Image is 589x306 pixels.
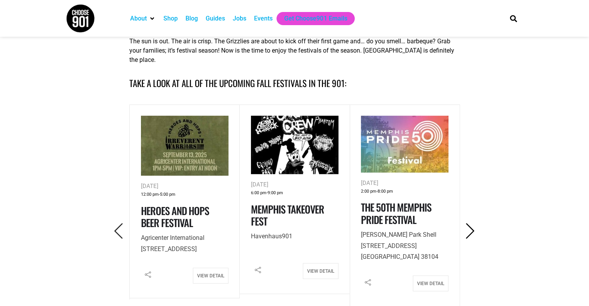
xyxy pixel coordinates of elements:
span: [DATE] [361,179,378,186]
div: About [126,12,160,25]
a: Events [254,14,273,23]
a: Guides [206,14,225,23]
img: Event flyer for "Irreverent Warriors: Heroes and Hops"—a craft beer festival on September 13, 202... [141,116,228,176]
a: About [130,14,147,23]
span: [DATE] [251,181,268,188]
a: Heroes and Hops Beer Festival [141,203,209,230]
i: Share [251,263,265,277]
i: Previous [111,223,127,239]
button: Previous [108,222,129,241]
span: [DATE] [141,183,158,190]
span: 8:00 pm [378,188,393,196]
div: - [141,191,228,199]
nav: Main nav [126,12,496,25]
a: View Detail [303,263,338,279]
p: [STREET_ADDRESS] [141,232,228,255]
a: Get Choose901 Emails [284,14,347,23]
p: The sun is out. The air is crisp. The Grizzlies are about to kick off their first game and… do yo... [129,37,460,65]
a: View Detail [193,268,228,284]
i: Next [462,223,478,239]
a: The 50th Memphis Pride Festival [361,200,431,227]
span: 6:00 pm [251,189,266,197]
img: Crowd gathered outdoors at the Memphis Pride 50 Festival in the Mid-South, with a stage, food tru... [361,116,448,172]
span: Havenhaus901 [251,232,292,240]
span: 12:00 pm [141,191,159,199]
span: 5:00 pm [160,191,175,199]
span: 9:00 pm [268,189,283,197]
p: [STREET_ADDRESS] [GEOGRAPHIC_DATA] 38104 [361,229,448,263]
a: Shop [163,14,178,23]
span: 2:00 pm [361,188,376,196]
span: Agricenter International [141,234,204,241]
i: Share [361,275,375,289]
h4: Take a look at all of the upcoming fall festivals in the 901: [129,77,460,90]
a: Blog [185,14,198,23]
i: Share [141,268,155,282]
a: Memphis Takeover Fest [251,202,324,229]
a: View Detail [413,275,448,291]
div: Search [507,12,520,25]
div: - [361,188,448,196]
a: Jobs [233,14,246,23]
div: - [251,189,338,197]
span: [PERSON_NAME] Park Shell [361,231,436,238]
button: Next [460,222,481,241]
